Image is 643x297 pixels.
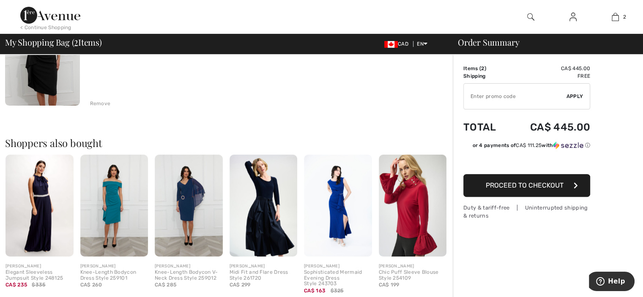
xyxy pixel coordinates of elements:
span: $325 [330,287,343,294]
td: Total [463,113,508,142]
div: Chic Puff Sleeve Blouse Style 254109 [379,270,447,281]
iframe: PayPal-paypal [463,152,590,171]
span: 2 [623,13,626,21]
div: or 4 payments of with [472,142,590,149]
a: Sign In [563,12,583,22]
span: EN [417,41,427,47]
div: Knee-Length Bodycon Dress Style 259101 [80,270,148,281]
div: [PERSON_NAME] [304,263,372,270]
a: 2 [594,12,636,22]
img: Chic Puff Sleeve Blouse Style 254109 [379,155,447,256]
span: CA$ 111.25 [516,142,542,148]
div: Order Summary [448,38,638,46]
td: Shipping [463,72,508,80]
span: CA$ 299 [230,282,251,288]
td: Items ( ) [463,65,508,72]
span: Apply [566,93,583,100]
div: [PERSON_NAME] [155,263,223,270]
div: Midi Fit and Flare Dress Style 261720 [230,270,298,281]
img: My Info [569,12,577,22]
div: or 4 payments ofCA$ 111.25withSezzle Click to learn more about Sezzle [463,142,590,152]
img: Elegant Sleeveless Jumpsuit Style 248125 [5,155,74,256]
img: search the website [527,12,534,22]
span: CA$ 163 [304,288,326,294]
img: Canadian Dollar [384,41,398,48]
div: [PERSON_NAME] [5,263,74,270]
span: 2 [74,36,78,47]
span: Proceed to Checkout [486,181,564,189]
img: Knee-Length Bodycon Dress Style 259101 [80,155,148,256]
div: Knee-Length Bodycon V-Neck Dress Style 259012 [155,270,223,281]
img: Sophisticated Mermaid Evening Dress Style 243703 [304,155,372,256]
img: 1ère Avenue [20,7,80,24]
button: Proceed to Checkout [463,174,590,197]
input: Promo code [464,84,566,109]
span: CA$ 260 [80,282,102,288]
div: Elegant Sleeveless Jumpsuit Style 248125 [5,270,74,281]
span: 2 [481,65,484,71]
span: CA$ 285 [155,282,176,288]
div: Sophisticated Mermaid Evening Dress Style 243703 [304,270,372,287]
td: Free [508,72,590,80]
div: < Continue Shopping [20,24,71,31]
span: CAD [384,41,412,47]
div: Duty & tariff-free | Uninterrupted shipping & returns [463,204,590,220]
img: Sezzle [553,142,583,149]
div: [PERSON_NAME] [230,263,298,270]
td: CA$ 445.00 [508,65,590,72]
img: My Bag [612,12,619,22]
div: Remove [90,100,111,107]
span: CA$ 199 [379,282,399,288]
td: CA$ 445.00 [508,113,590,142]
div: [PERSON_NAME] [379,263,447,270]
img: Knee-Length Bodycon V-Neck Dress Style 259012 [155,155,223,256]
span: CA$ 235 [5,282,27,288]
img: Midi Fit and Flare Dress Style 261720 [230,155,298,256]
h2: Shoppers also bought [5,138,453,148]
div: [PERSON_NAME] [80,263,148,270]
span: My Shopping Bag ( Items) [5,38,102,46]
span: $335 [32,281,45,289]
iframe: Opens a widget where you can find more information [589,272,635,293]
